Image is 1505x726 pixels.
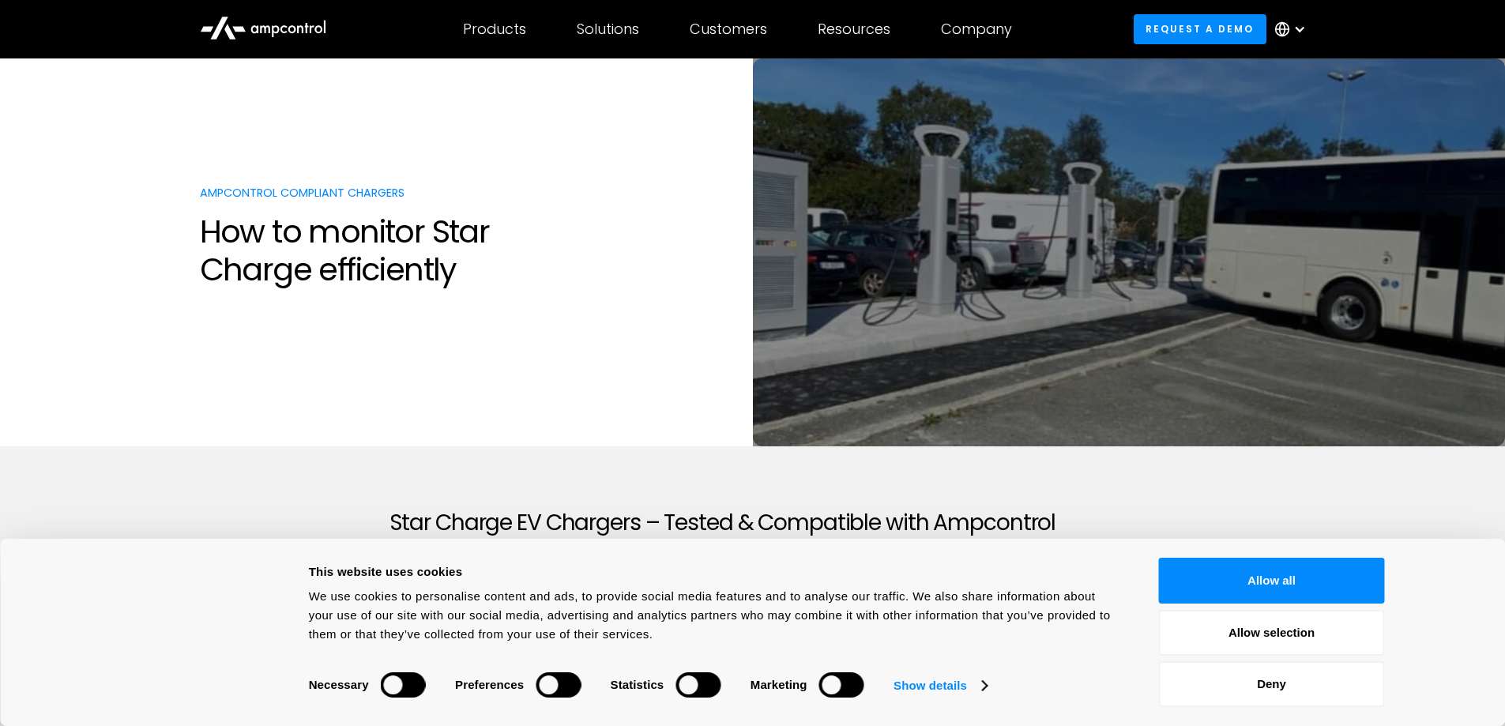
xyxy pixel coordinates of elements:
[577,21,639,38] div: Solutions
[894,674,987,698] a: Show details
[455,678,524,691] strong: Preferences
[309,562,1123,581] div: This website uses cookies
[309,587,1123,644] div: We use cookies to personalise content and ads, to provide social media features and to analyse ou...
[690,21,767,38] div: Customers
[463,21,526,38] div: Products
[1159,558,1385,604] button: Allow all
[200,213,737,288] h1: How to monitor Star Charge efficiently
[941,21,1012,38] div: Company
[818,21,890,38] div: Resources
[1159,610,1385,656] button: Allow selection
[1159,661,1385,707] button: Deny
[389,510,1116,536] h2: Star Charge EV Chargers – Tested & Compatible with Ampcontrol
[308,665,309,666] legend: Consent Selection
[751,678,807,691] strong: Marketing
[611,678,664,691] strong: Statistics
[309,678,369,691] strong: Necessary
[200,185,737,201] p: Ampcontrol compliant chargers
[1134,14,1266,43] a: Request a demo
